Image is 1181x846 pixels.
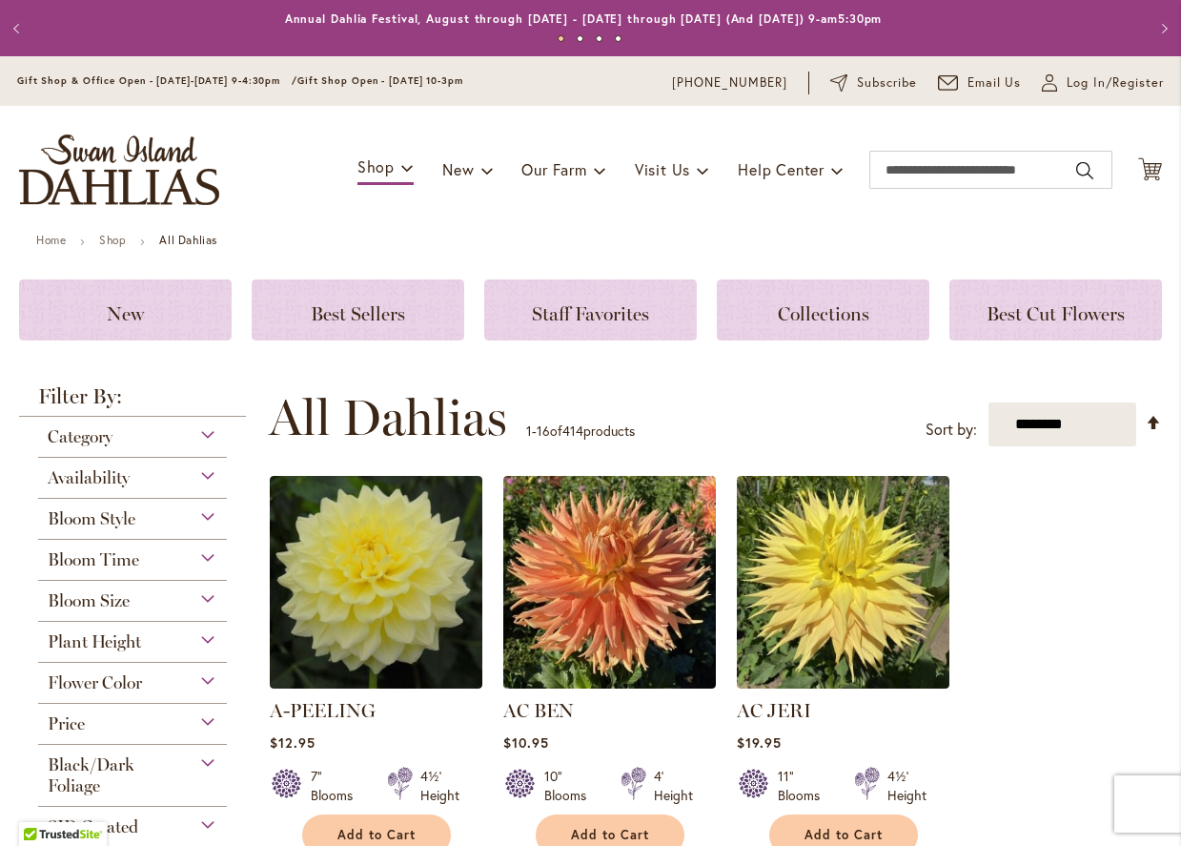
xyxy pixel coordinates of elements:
strong: Filter By: [19,386,246,417]
span: $19.95 [737,733,782,752]
span: Staff Favorites [532,302,649,325]
img: AC Jeri [737,476,949,689]
button: Next [1143,10,1181,48]
span: Log In/Register [1067,73,1164,93]
span: Best Sellers [311,302,405,325]
a: A-Peeling [270,674,482,692]
a: Email Us [938,73,1022,93]
a: Best Cut Flowers [949,279,1162,340]
span: Bloom Style [48,508,135,529]
span: Plant Height [48,631,141,652]
a: AC BEN [503,674,716,692]
a: Annual Dahlia Festival, August through [DATE] - [DATE] through [DATE] (And [DATE]) 9-am5:30pm [285,11,883,26]
button: 1 of 4 [558,35,564,42]
iframe: Launch Accessibility Center [14,778,68,832]
span: Category [48,426,112,447]
span: Black/Dark Foliage [48,754,134,796]
span: New [442,159,474,179]
span: Add to Cart [571,827,649,843]
a: Home [36,233,66,247]
span: $10.95 [503,733,549,752]
span: Bloom Time [48,549,139,570]
div: 4½' Height [887,767,926,805]
button: 3 of 4 [596,35,602,42]
span: Subscribe [857,73,917,93]
span: Flower Color [48,672,142,693]
span: Price [48,713,85,734]
a: AC BEN [503,699,574,722]
a: Collections [717,279,929,340]
span: Bloom Size [48,590,130,611]
label: Sort by: [926,412,977,447]
div: 7" Blooms [311,767,364,805]
span: All Dahlias [269,389,507,446]
button: 2 of 4 [577,35,583,42]
span: Collections [778,302,869,325]
p: - of products [526,416,635,446]
div: 11" Blooms [778,767,831,805]
img: AC BEN [503,476,716,689]
span: 1 [526,422,532,440]
a: AC Jeri [737,674,949,692]
span: Email Us [967,73,1022,93]
strong: All Dahlias [159,233,217,247]
span: Availability [48,467,130,488]
span: Add to Cart [337,827,416,843]
a: New [19,279,232,340]
a: Shop [99,233,126,247]
a: Log In/Register [1042,73,1164,93]
span: Gift Shop Open - [DATE] 10-3pm [297,74,463,87]
button: 4 of 4 [615,35,621,42]
span: Best Cut Flowers [987,302,1125,325]
span: SID Created [48,816,138,837]
a: Staff Favorites [484,279,697,340]
span: Gift Shop & Office Open - [DATE]-[DATE] 9-4:30pm / [17,74,297,87]
span: 16 [537,422,550,440]
a: Best Sellers [252,279,464,340]
span: Shop [357,156,395,176]
span: Help Center [738,159,825,179]
div: 10" Blooms [544,767,598,805]
a: A-PEELING [270,699,376,722]
a: AC JERI [737,699,811,722]
a: Subscribe [830,73,917,93]
span: 414 [562,422,583,440]
div: 4½' Height [420,767,459,805]
div: 4' Height [654,767,693,805]
span: New [107,302,144,325]
span: $12.95 [270,733,316,752]
a: store logo [19,134,219,205]
img: A-Peeling [270,476,482,689]
a: [PHONE_NUMBER] [672,73,787,93]
span: Visit Us [635,159,690,179]
span: Our Farm [521,159,586,179]
span: Add to Cart [804,827,883,843]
